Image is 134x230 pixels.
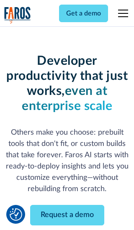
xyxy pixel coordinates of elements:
a: Request a demo [30,205,104,225]
a: home [4,7,31,24]
a: Get a demo [59,5,108,22]
strong: even at enterprise scale [22,85,112,112]
div: menu [113,3,130,23]
button: Cookie Settings [10,208,22,221]
img: Revisit consent button [10,208,22,221]
p: Others make you choose: prebuilt tools that don't fit, or custom builds that take forever. Faros ... [4,127,130,195]
strong: Developer productivity that just works, [6,55,128,97]
img: Logo of the analytics and reporting company Faros. [4,7,31,24]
